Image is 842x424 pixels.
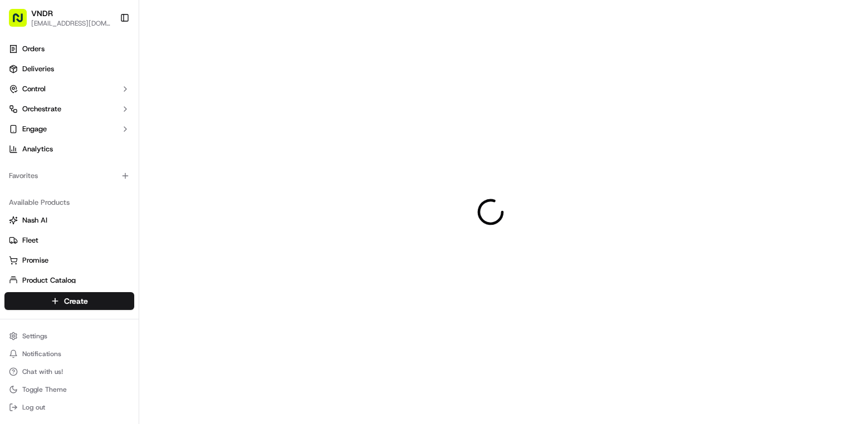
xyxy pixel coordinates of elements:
button: Log out [4,400,134,415]
a: Deliveries [4,60,134,78]
span: Product Catalog [22,275,76,285]
button: Promise [4,252,134,269]
div: Available Products [4,194,134,211]
span: Orchestrate [22,104,61,114]
span: Log out [22,403,45,412]
a: Fleet [9,235,130,245]
button: Toggle Theme [4,382,134,397]
a: Nash AI [9,215,130,225]
span: Control [22,84,46,94]
span: Notifications [22,349,61,358]
a: Product Catalog [9,275,130,285]
button: Product Catalog [4,272,134,289]
button: Settings [4,328,134,344]
span: Toggle Theme [22,385,67,394]
span: Settings [22,332,47,341]
button: Chat with us! [4,364,134,379]
button: [EMAIL_ADDRESS][DOMAIN_NAME] [31,19,111,28]
button: Nash AI [4,211,134,229]
span: Promise [22,255,48,265]
button: VNDR[EMAIL_ADDRESS][DOMAIN_NAME] [4,4,115,31]
a: Analytics [4,140,134,158]
span: Orders [22,44,45,54]
button: Notifications [4,346,134,362]
span: Deliveries [22,64,54,74]
span: Fleet [22,235,38,245]
button: Create [4,292,134,310]
button: Control [4,80,134,98]
span: Create [64,295,88,307]
span: Engage [22,124,47,134]
a: Orders [4,40,134,58]
span: Analytics [22,144,53,154]
a: Promise [9,255,130,265]
button: Orchestrate [4,100,134,118]
span: Chat with us! [22,367,63,376]
span: Nash AI [22,215,47,225]
button: Engage [4,120,134,138]
button: VNDR [31,8,53,19]
button: Fleet [4,231,134,249]
div: Favorites [4,167,134,185]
